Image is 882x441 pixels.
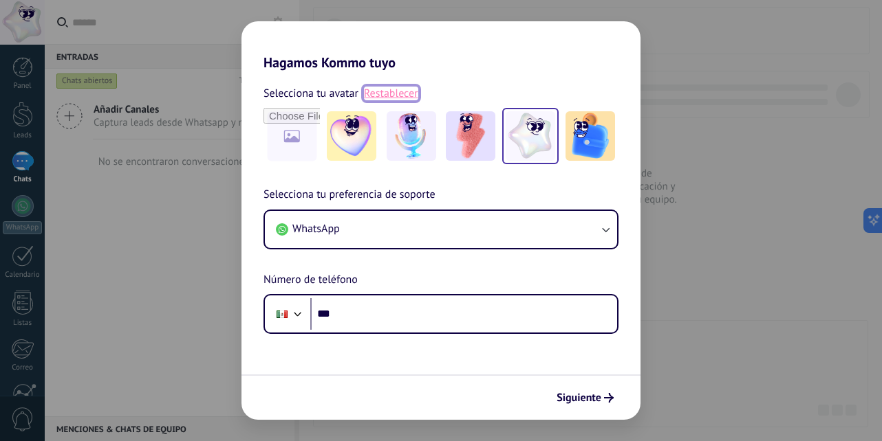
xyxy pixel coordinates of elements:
[387,111,436,161] img: -2.jpeg
[550,386,620,409] button: Siguiente
[263,271,358,289] span: Número de teléfono
[241,21,641,71] h2: Hagamos Kommo tuyo
[566,111,615,161] img: -5.jpeg
[292,222,340,236] span: WhatsApp
[364,87,418,100] a: Restablecer
[263,186,435,204] span: Selecciona tu preferencia de soporte
[446,111,495,161] img: -3.jpeg
[557,393,601,403] span: Siguiente
[269,299,295,328] div: Mexico: + 52
[265,211,617,248] button: WhatsApp
[506,111,555,161] img: -4.jpeg
[263,84,358,102] span: Selecciona tu avatar
[327,111,376,161] img: -1.jpeg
